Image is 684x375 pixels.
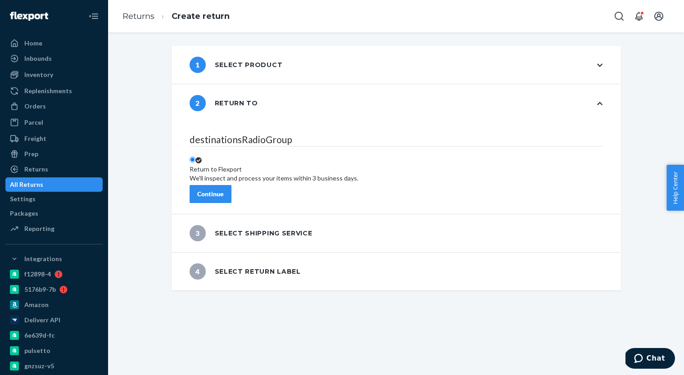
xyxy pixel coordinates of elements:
[172,11,230,21] a: Create return
[190,225,206,241] span: 3
[5,115,103,130] a: Parcel
[5,51,103,66] a: Inbounds
[24,165,48,174] div: Returns
[24,224,54,233] div: Reporting
[10,12,48,21] img: Flexport logo
[24,86,72,95] div: Replenishments
[85,7,103,25] button: Close Navigation
[24,331,54,340] div: 6e639d-fc
[610,7,628,25] button: Open Search Box
[5,359,103,373] a: gnzsuz-v5
[5,282,103,297] a: 5176b9-7b
[625,348,675,370] iframe: Opens a widget where you can chat to one of our agents
[24,346,50,355] div: pulsetto
[190,57,206,73] span: 1
[190,174,358,183] div: We'll inspect and process your items within 3 business days.
[24,70,53,79] div: Inventory
[190,57,283,73] div: Select product
[24,361,54,370] div: gnzsuz-v5
[122,11,154,21] a: Returns
[24,54,52,63] div: Inbounds
[5,68,103,82] a: Inventory
[115,3,237,30] ol: breadcrumbs
[190,157,195,163] input: Return to FlexportWe'll inspect and process your items within 3 business days.
[5,267,103,281] a: f12898-4
[5,313,103,327] a: Deliverr API
[24,102,46,111] div: Orders
[24,254,62,263] div: Integrations
[190,225,313,241] div: Select shipping service
[24,285,56,294] div: 5176b9-7b
[5,84,103,98] a: Replenishments
[190,165,358,174] div: Return to Flexport
[5,206,103,221] a: Packages
[190,95,258,111] div: Return to
[10,194,36,203] div: Settings
[190,133,603,147] legend: destinationsRadioGroup
[5,298,103,312] a: Amazon
[5,36,103,50] a: Home
[5,221,103,236] a: Reporting
[5,343,103,358] a: pulsetto
[190,95,206,111] span: 2
[5,192,103,206] a: Settings
[24,118,43,127] div: Parcel
[197,190,224,199] div: Continue
[630,7,648,25] button: Open notifications
[190,263,301,280] div: Select return label
[24,300,49,309] div: Amazon
[24,270,51,279] div: f12898-4
[650,7,668,25] button: Open account menu
[5,252,103,266] button: Integrations
[24,134,46,143] div: Freight
[5,162,103,176] a: Returns
[5,99,103,113] a: Orders
[24,39,42,48] div: Home
[5,131,103,146] a: Freight
[666,165,684,211] button: Help Center
[5,147,103,161] a: Prep
[5,328,103,343] a: 6e639d-fc
[190,185,231,203] button: Continue
[24,149,38,158] div: Prep
[10,180,43,189] div: All Returns
[190,263,206,280] span: 4
[10,209,38,218] div: Packages
[24,316,60,325] div: Deliverr API
[5,177,103,192] a: All Returns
